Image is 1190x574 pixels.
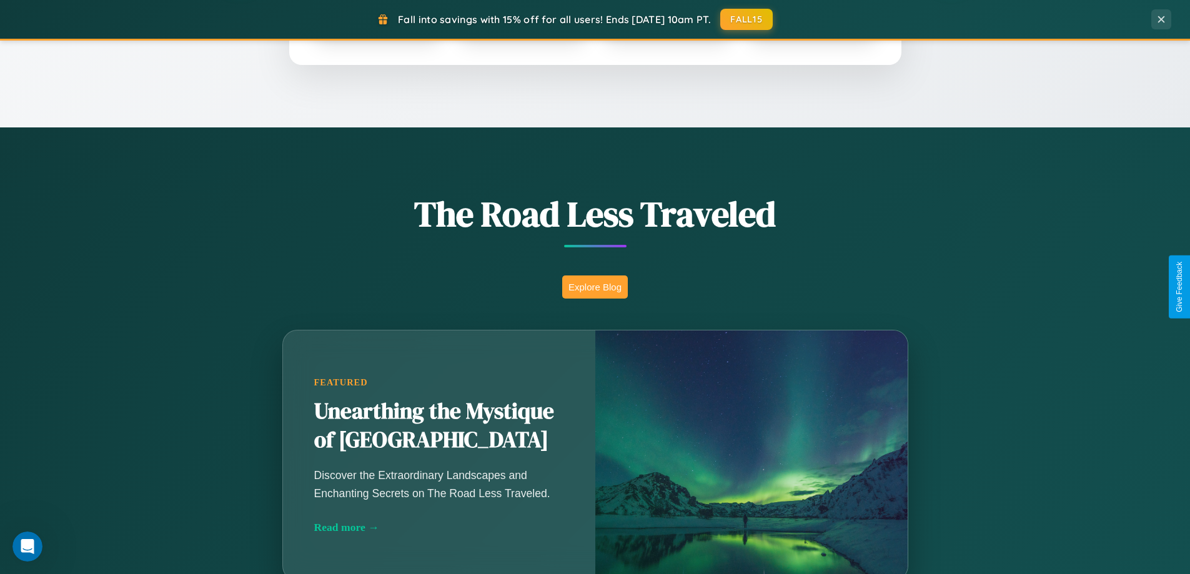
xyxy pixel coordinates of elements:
div: Featured [314,377,564,388]
div: Give Feedback [1175,262,1184,312]
p: Discover the Extraordinary Landscapes and Enchanting Secrets on The Road Less Traveled. [314,467,564,502]
iframe: Intercom live chat [12,532,42,562]
div: Read more → [314,521,564,534]
h2: Unearthing the Mystique of [GEOGRAPHIC_DATA] [314,397,564,455]
h1: The Road Less Traveled [221,190,970,238]
button: FALL15 [720,9,773,30]
button: Explore Blog [562,275,628,299]
span: Fall into savings with 15% off for all users! Ends [DATE] 10am PT. [398,13,711,26]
